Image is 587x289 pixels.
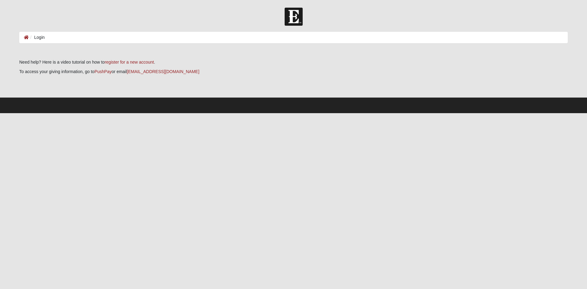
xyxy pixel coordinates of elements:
[285,8,303,26] img: Church of Eleven22 Logo
[127,69,199,74] a: [EMAIL_ADDRESS][DOMAIN_NAME]
[29,34,45,41] li: Login
[19,69,568,75] p: To access your giving information, go to or email
[94,69,112,74] a: PushPay
[19,59,568,65] p: Need help? Here is a video tutorial on how to .
[105,60,154,65] a: register for a new account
